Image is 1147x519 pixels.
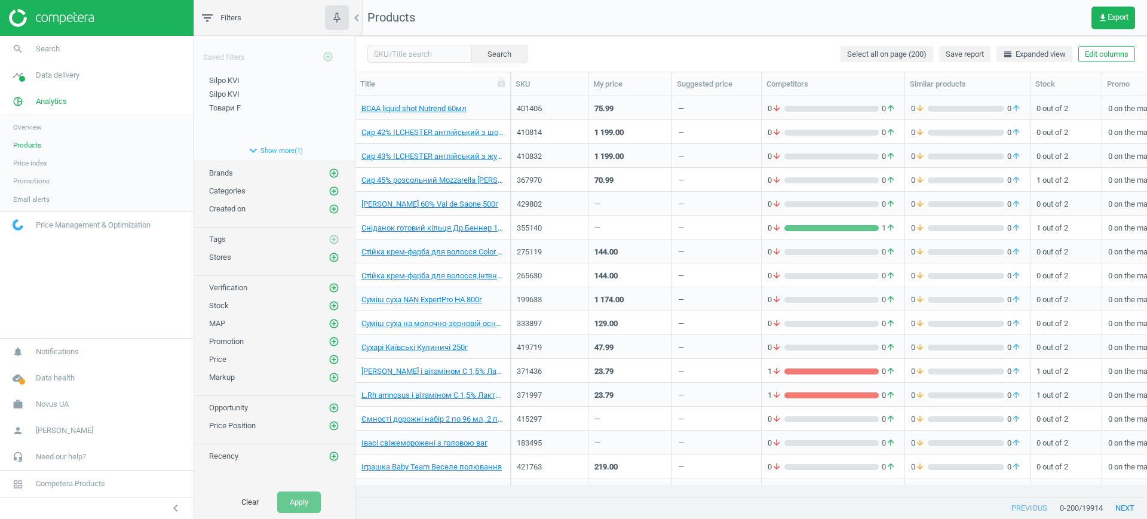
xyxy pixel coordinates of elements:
[7,367,29,389] i: cloud_done
[246,143,260,158] i: expand_more
[847,49,927,60] span: Select all on page (200)
[911,199,928,210] span: 0
[886,175,895,186] i: arrow_upward
[361,414,504,425] a: Ємності дорожні набір 2 по 96 мл, 2 по 40 мл та косметичка
[996,46,1072,63] button: horizontal_splitExpanded view
[7,446,29,468] i: headset_mic
[361,223,504,234] a: Cніданок готовий кільця Др.Беннер 150г
[1004,271,1024,281] span: 0
[517,342,582,353] div: 419719
[209,186,246,195] span: Categories
[329,372,339,383] i: add_circle_outline
[1036,145,1096,166] div: 0 out of 2
[915,366,925,377] i: arrow_downward
[879,199,898,210] span: 0
[36,399,69,410] span: Novus UA
[594,390,614,401] div: 23.79
[209,204,246,213] span: Created on
[13,158,47,168] span: Price index
[328,336,340,348] button: add_circle_outline
[946,49,984,60] span: Save report
[1004,199,1024,210] span: 0
[1004,390,1024,401] span: 0
[168,501,183,515] i: chevron_left
[355,96,1147,485] div: grid
[361,294,482,305] a: Cуміш суха NAN ExpertPro HA 800г
[7,38,29,60] i: search
[768,223,784,234] span: 0
[678,247,684,262] div: —
[328,371,340,383] button: add_circle_outline
[768,366,784,377] span: 1
[7,393,29,416] i: work
[361,462,502,472] a: Іграшка Baby Team Веселе полювання
[517,103,582,114] div: 401405
[915,151,925,162] i: arrow_downward
[768,151,784,162] span: 0
[36,452,86,462] span: Need our help?
[879,366,898,377] span: 0
[879,390,898,401] span: 0
[36,70,79,81] span: Data delivery
[772,390,781,401] i: arrow_downward
[678,127,684,142] div: —
[329,234,339,245] i: add_circle_outline
[323,51,333,62] i: add_circle_outline
[517,199,582,210] div: 429802
[594,199,600,214] div: —
[886,247,895,257] i: arrow_upward
[361,247,504,257] a: Cтійка крем-фарба для волосся Color Sensation відтінок 7.40 в комплект в ходять: 1 флакон з молоч...
[1004,127,1024,138] span: 0
[517,151,582,162] div: 410832
[772,294,781,305] i: arrow_downward
[517,127,582,138] div: 410814
[911,271,928,281] span: 0
[911,223,928,234] span: 0
[879,342,898,353] span: 0
[209,76,240,85] span: Silpo KVI
[361,342,468,353] a: Cухарі Київські Кулиничі 250г
[911,318,928,329] span: 0
[517,175,582,186] div: 367970
[1011,342,1021,353] i: arrow_upward
[9,9,94,27] img: ajHJNr6hYgQAAAAASUVORK5CYII=
[915,247,925,257] i: arrow_downward
[13,122,42,132] span: Overview
[361,127,504,138] a: Cир 42% ILCHESTER англійський з шоколадом і апельсином ваг
[1011,103,1021,114] i: arrow_upward
[678,366,684,381] div: —
[229,492,271,513] button: Clear
[329,204,339,214] i: add_circle_outline
[1004,175,1024,186] span: 0
[886,223,895,234] i: arrow_upward
[209,403,248,412] span: Opportunity
[1004,103,1024,114] span: 0
[594,151,624,162] div: 1 199.00
[915,175,925,186] i: arrow_downward
[911,390,928,401] span: 0
[1003,49,1066,60] span: Expanded view
[678,271,684,285] div: —
[329,336,339,347] i: add_circle_outline
[768,175,784,186] span: 0
[766,79,900,90] div: Competitors
[678,223,684,238] div: —
[367,10,415,24] span: Products
[7,64,29,87] i: timeline
[886,103,895,114] i: arrow_upward
[194,140,355,161] button: expand_moreShow more(1)
[1011,271,1021,281] i: arrow_upward
[349,11,364,25] i: chevron_left
[1036,336,1096,357] div: 0 out of 2
[361,103,467,114] a: BCAA liquid shot Nutrend 60мл
[911,294,928,305] span: 0
[1098,13,1128,23] span: Export
[594,414,600,429] div: —
[13,195,50,204] span: Email alerts
[594,103,614,114] div: 75.99
[361,199,498,210] a: [PERSON_NAME] 60% Val de Saone 500г
[772,223,781,234] i: arrow_downward
[593,79,667,90] div: My price
[209,103,241,112] span: Товари F
[328,167,340,179] button: add_circle_outline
